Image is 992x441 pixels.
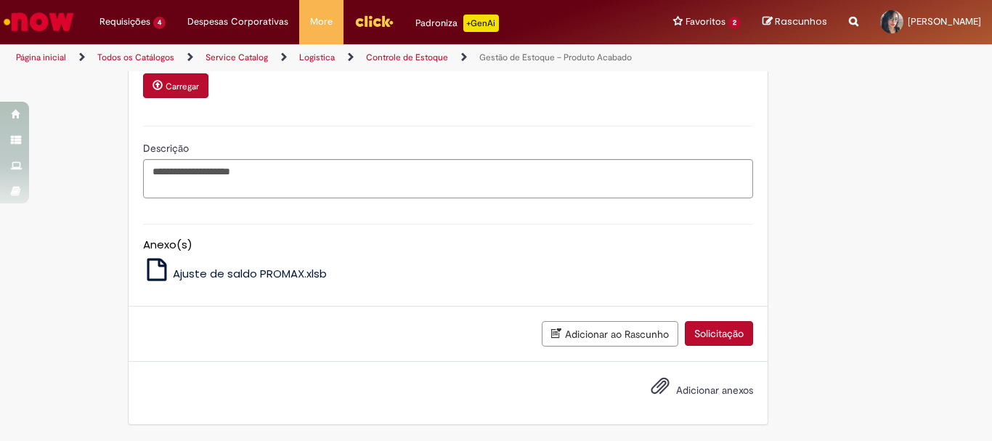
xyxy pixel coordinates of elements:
[1,7,76,36] img: ServiceNow
[143,239,753,251] h5: Anexo(s)
[676,384,753,397] span: Adicionar anexos
[763,15,827,29] a: Rascunhos
[299,52,335,63] a: Logistica
[97,52,174,63] a: Todos os Catálogos
[143,266,328,281] a: Ajuste de saldo PROMAX.xlsb
[354,10,394,32] img: click_logo_yellow_360x200.png
[775,15,827,28] span: Rascunhos
[463,15,499,32] p: +GenAi
[542,321,678,347] button: Adicionar ao Rascunho
[310,15,333,29] span: More
[143,159,753,198] textarea: Descrição
[187,15,288,29] span: Despesas Corporativas
[166,81,199,92] small: Carregar
[686,15,725,29] span: Favoritos
[908,15,981,28] span: [PERSON_NAME]
[415,15,499,32] div: Padroniza
[99,15,150,29] span: Requisições
[11,44,651,71] ul: Trilhas de página
[173,266,327,281] span: Ajuste de saldo PROMAX.xlsb
[143,73,208,98] button: Carregar anexo de Anexar Planilha: Ajuste de saldo PROMAX.xlsb Required
[728,17,741,29] span: 2
[206,52,268,63] a: Service Catalog
[685,321,753,346] button: Solicitação
[366,52,448,63] a: Controle de Estoque
[16,52,66,63] a: Página inicial
[153,17,166,29] span: 4
[647,373,673,406] button: Adicionar anexos
[479,52,632,63] a: Gestão de Estoque – Produto Acabado
[143,142,192,155] span: Descrição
